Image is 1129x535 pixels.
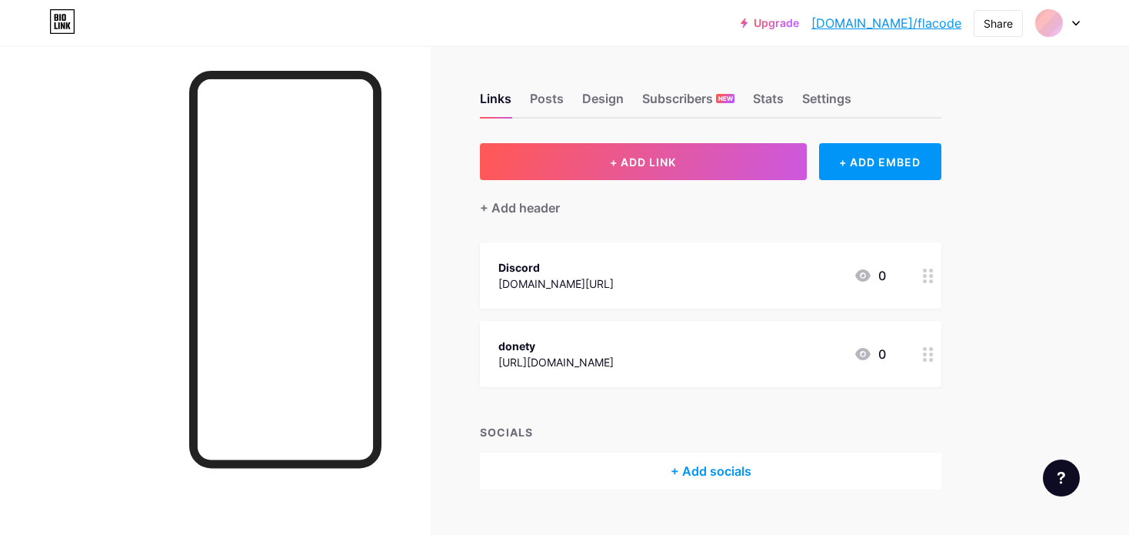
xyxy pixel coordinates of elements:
div: + Add socials [480,453,941,490]
a: [DOMAIN_NAME]/flacode [811,14,961,32]
div: Stats [753,89,784,117]
div: Subscribers [642,89,734,117]
div: 0 [854,266,886,285]
span: + ADD LINK [610,155,676,169]
span: NEW [718,94,733,103]
div: 0 [854,345,886,363]
div: + Add header [480,199,560,217]
div: SOCIALS [480,424,941,440]
div: Design [582,89,624,117]
div: Links [480,89,511,117]
div: [DOMAIN_NAME][URL] [498,276,614,292]
button: + ADD LINK [480,143,807,180]
div: [URL][DOMAIN_NAME] [498,354,614,370]
div: + ADD EMBED [819,143,941,180]
div: Discord [498,259,614,276]
div: Settings [802,89,851,117]
a: Upgrade [741,17,799,29]
div: Share [984,15,1013,32]
div: Posts [530,89,564,117]
div: donety [498,338,614,354]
